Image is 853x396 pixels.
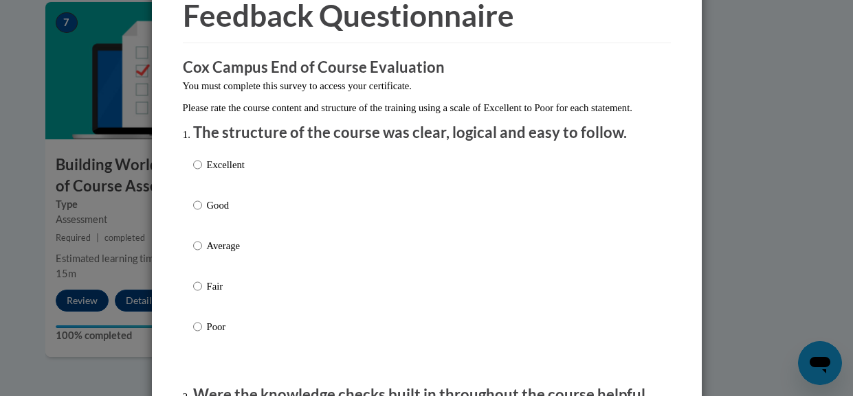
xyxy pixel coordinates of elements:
[207,198,245,213] p: Good
[193,279,202,294] input: Fair
[207,279,245,294] p: Fair
[193,157,202,172] input: Excellent
[193,319,202,334] input: Poor
[207,319,245,334] p: Poor
[193,122,661,143] p: The structure of the course was clear, logical and easy to follow.
[207,238,245,253] p: Average
[183,100,671,115] p: Please rate the course content and structure of the training using a scale of Excellent to Poor f...
[207,157,245,172] p: Excellent
[183,78,671,93] p: You must complete this survey to access your certificate.
[193,198,202,213] input: Good
[183,57,671,78] h3: Cox Campus End of Course Evaluation
[193,238,202,253] input: Average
